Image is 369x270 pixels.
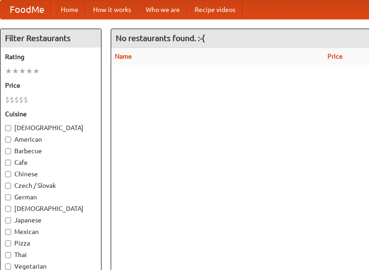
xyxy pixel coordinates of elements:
label: Czech / Slovak [5,181,96,190]
label: Thai [5,250,96,259]
li: ★ [26,66,33,76]
label: American [5,135,96,144]
a: Who we are [138,0,187,19]
li: ★ [33,66,40,76]
label: Japanese [5,216,96,225]
input: Mexican [5,229,11,235]
input: [DEMOGRAPHIC_DATA] [5,206,11,212]
a: Home [54,0,86,19]
a: Name [115,53,132,60]
input: German [5,194,11,200]
h5: Price [5,81,96,90]
h5: Rating [5,52,96,61]
ng-pluralize: No restaurants found. :-( [116,34,205,42]
input: Barbecue [5,148,11,154]
li: $ [24,95,28,105]
a: Price [327,53,343,60]
label: Mexican [5,227,96,236]
input: Japanese [5,217,11,223]
li: ★ [5,66,12,76]
li: $ [5,95,10,105]
label: Barbecue [5,146,96,156]
h4: Filter Restaurants [0,29,101,48]
a: Recipe videos [187,0,243,19]
input: Thai [5,252,11,258]
li: $ [10,95,14,105]
label: Chinese [5,169,96,179]
input: Pizza [5,240,11,246]
li: ★ [19,66,26,76]
li: $ [19,95,24,105]
label: Cafe [5,158,96,167]
label: Pizza [5,239,96,248]
li: $ [14,95,19,105]
label: [DEMOGRAPHIC_DATA] [5,204,96,213]
input: Chinese [5,171,11,177]
input: Vegetarian [5,264,11,270]
label: [DEMOGRAPHIC_DATA] [5,123,96,132]
h5: Cuisine [5,109,96,119]
label: German [5,192,96,202]
input: Czech / Slovak [5,183,11,189]
input: American [5,137,11,143]
input: Cafe [5,160,11,166]
a: FoodMe [0,0,54,19]
a: How it works [86,0,138,19]
input: [DEMOGRAPHIC_DATA] [5,125,11,131]
li: ★ [12,66,19,76]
